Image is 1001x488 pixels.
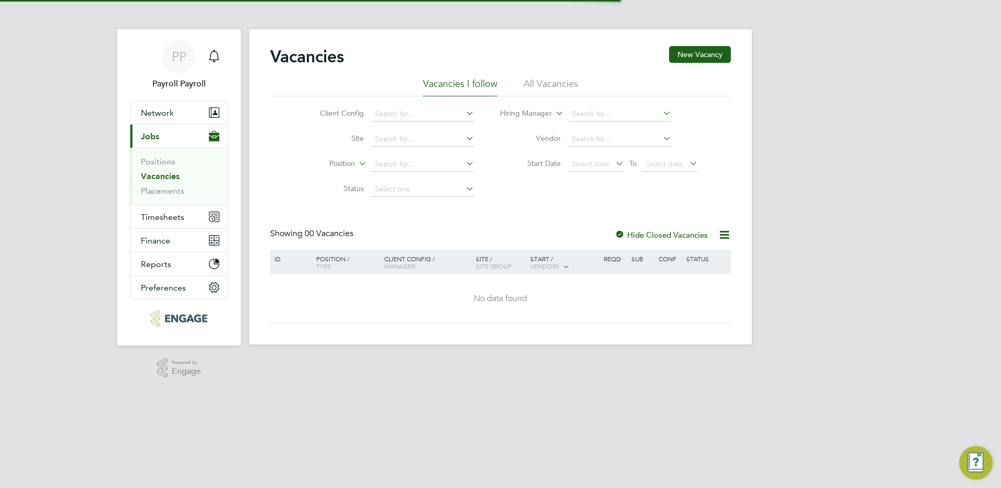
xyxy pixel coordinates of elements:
[528,250,601,276] div: Start /
[500,159,561,168] label: Start Date
[130,40,228,90] a: PPPayroll Payroll
[371,157,474,172] input: Search for...
[473,250,528,275] div: Site /
[646,159,683,169] span: Select date
[130,229,228,252] button: Finance
[270,46,344,67] h2: Vacancies
[423,77,497,96] li: Vacancies I follow
[615,230,708,240] label: Hide Closed Vacancies
[141,157,175,167] a: Positions
[272,293,729,304] div: No data found
[130,77,228,90] span: Payroll Payroll
[626,157,640,170] span: To
[500,134,561,143] label: Vendor
[141,186,184,196] a: Placements
[572,159,609,169] span: Select date
[295,159,355,169] label: Position
[130,276,228,299] button: Preferences
[568,132,671,147] input: Search for...
[130,310,228,327] a: Go to home page
[371,107,474,121] input: Search for...
[272,250,308,268] div: ID
[304,134,364,143] label: Site
[141,212,184,222] span: Timesheets
[130,252,228,275] button: Reports
[308,250,382,275] div: Position /
[151,310,207,327] img: txmrecruit-logo-retina.png
[141,259,171,269] span: Reports
[316,262,331,270] span: Type
[130,125,228,148] button: Jobs
[371,132,474,147] input: Search for...
[141,108,174,118] span: Network
[959,446,993,480] button: Engage Resource Center
[601,250,628,268] div: Reqd
[141,283,186,293] span: Preferences
[629,250,656,268] div: Sub
[568,107,671,121] input: Search for...
[382,250,473,275] div: Client Config /
[117,29,241,346] nav: Main navigation
[172,367,201,376] span: Engage
[172,358,201,367] span: Powered by
[656,250,683,268] div: Conf
[384,262,415,270] span: Manager
[141,236,170,246] span: Finance
[476,262,511,270] span: Site Group
[305,228,353,239] span: 00 Vacancies
[669,46,731,63] button: New Vacancy
[172,50,186,63] span: PP
[141,171,180,181] a: Vacancies
[304,184,364,193] label: Status
[524,77,578,96] li: All Vacancies
[141,131,159,141] span: Jobs
[371,182,474,197] input: Select one
[130,205,228,228] button: Timesheets
[304,108,364,118] label: Client Config
[492,108,552,119] label: Hiring Manager
[530,262,560,270] span: Vendors
[157,358,202,378] a: Powered byEngage
[130,101,228,124] button: Network
[270,228,355,239] div: Showing
[684,250,729,268] div: Status
[130,148,228,205] div: Jobs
